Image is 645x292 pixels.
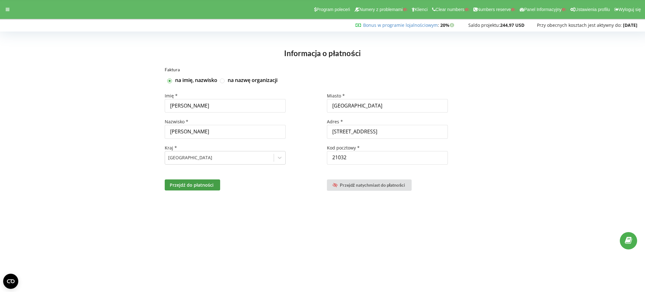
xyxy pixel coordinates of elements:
span: Przy obecnych kosztach jest aktywny do: [537,22,622,28]
strong: [DATE] [623,22,637,28]
span: Przejdź natychmiast do płatności [340,182,405,188]
span: Adres * [327,119,343,125]
span: Kod pocztowy * [327,145,360,151]
span: Miasto * [327,93,345,99]
span: : [363,22,439,28]
span: Przejdź do płatności [170,182,214,188]
span: Program poleceń [317,7,350,12]
a: Bonus w programie lojalnościowym [363,22,438,28]
span: Kraj * [165,145,177,151]
label: na imię, nazwisko [175,77,217,84]
span: Panel Informacyjny [524,7,562,12]
span: Klienci [415,7,428,12]
span: Numbers reserve [477,7,511,12]
button: Open CMP widget [3,274,18,289]
label: na nazwę organizacji [228,77,277,84]
a: Przejdź natychmiast do płatności [327,179,412,191]
span: Nazwisko * [165,119,188,125]
strong: 244,97 USD [500,22,524,28]
button: Przejdź do płatności [165,179,220,190]
span: Imię * [165,93,178,99]
strong: 20% [440,22,456,28]
span: Saldo projektu: [468,22,500,28]
span: Wyloguj się [619,7,641,12]
span: Clear numbers [436,7,465,12]
span: Ustawienia profilu [575,7,610,12]
span: Informacja o płatności [284,49,361,58]
span: Faktura [165,67,180,72]
span: Numery z problemami [360,7,403,12]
